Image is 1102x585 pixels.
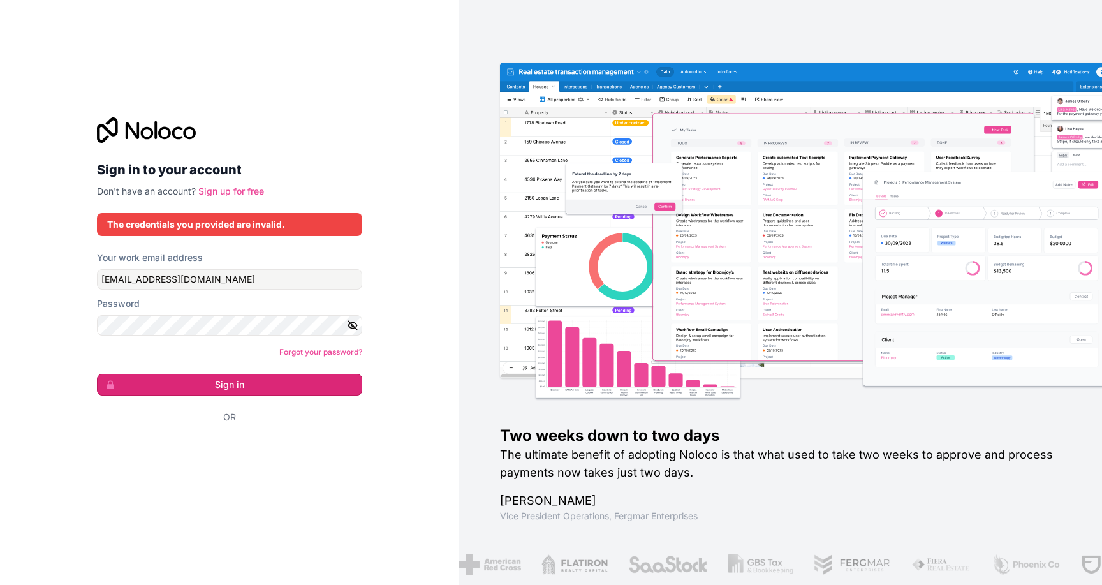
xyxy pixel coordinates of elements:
[500,426,1061,446] h1: Two weeks down to two days
[107,218,352,231] div: The credentials you provided are invalid.
[500,510,1061,522] h1: Vice President Operations , Fergmar Enterprises
[500,446,1061,482] h2: The ultimate benefit of adopting Noloco is that what used to take two weeks to approve and proces...
[97,374,362,396] button: Sign in
[500,492,1061,510] h1: [PERSON_NAME]
[97,297,140,310] label: Password
[223,411,236,424] span: Or
[97,315,362,336] input: Password
[628,554,708,575] img: /assets/saastock-C6Zbiodz.png
[541,554,608,575] img: /assets/flatiron-C8eUkumj.png
[198,186,264,196] a: Sign up for free
[97,186,196,196] span: Don't have an account?
[911,554,971,575] img: /assets/fiera-fwj2N5v4.png
[728,554,793,575] img: /assets/gbstax-C-GtDUiK.png
[91,438,358,466] iframe: Pulsante Accedi con Google
[992,554,1061,575] img: /assets/phoenix-BREaitsQ.png
[279,347,362,357] a: Forgot your password?
[459,554,521,575] img: /assets/american-red-cross-BAupjrZR.png
[97,158,362,181] h2: Sign in to your account
[97,251,203,264] label: Your work email address
[97,269,362,290] input: Email address
[813,554,891,575] img: /assets/fergmar-CudnrXN5.png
